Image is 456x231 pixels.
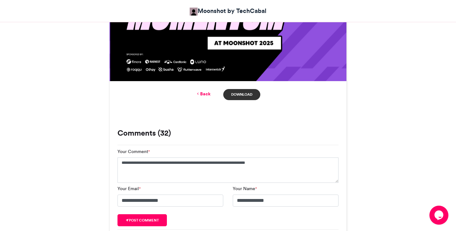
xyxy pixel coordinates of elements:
a: Download [223,89,260,100]
button: Post comment [117,214,167,226]
iframe: chat widget [429,206,450,225]
label: Your Email [117,185,141,192]
img: Moonshot by TechCabal [190,8,198,16]
h3: Comments (32) [117,129,339,137]
a: Back [196,91,211,97]
label: Your Name [233,185,257,192]
label: Your Comment [117,148,150,155]
a: Moonshot by TechCabal [190,6,266,16]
